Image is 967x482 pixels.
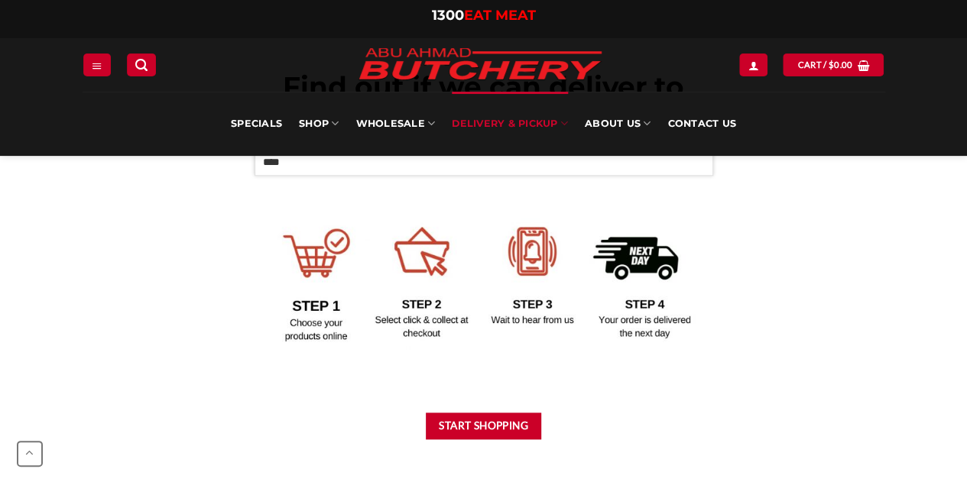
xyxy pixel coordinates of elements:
[829,60,853,70] bdi: 0.00
[667,92,736,156] a: Contact Us
[432,7,536,24] a: 1300EAT MEAT
[127,53,156,76] a: Search
[585,92,651,156] a: About Us
[783,53,884,76] a: Cart / $0.00
[432,7,464,24] span: 1300
[299,92,339,156] a: SHOP
[231,92,282,156] a: Specials
[355,92,435,156] a: Wholesale
[829,58,834,72] span: $
[426,412,542,439] button: Start Shopping
[739,53,767,76] a: Login
[464,7,536,24] span: EAT MEAT
[255,209,713,349] img: Delivery Options
[903,421,952,467] iframe: chat widget
[452,92,568,156] a: Delivery & Pickup
[797,58,852,72] span: Cart /
[346,38,614,92] img: Abu Ahmad Butchery
[83,53,111,76] a: Menu
[17,441,43,467] a: Go to top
